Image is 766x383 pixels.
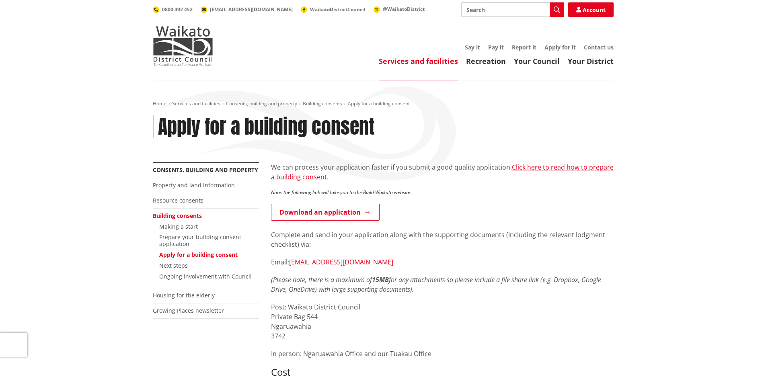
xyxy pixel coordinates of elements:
a: 0800 492 452 [153,6,193,13]
em: Note: the following link will take you to the Build Waikato website. [271,189,411,196]
a: @WaikatoDistrict [374,6,425,12]
a: Building consents [153,212,202,219]
a: Growing Places newsletter [153,307,224,314]
h1: Apply for a building consent [158,115,375,139]
img: Waikato District Council - Te Kaunihera aa Takiwaa o Waikato [153,26,213,66]
a: Prepare your building consent application [159,233,241,248]
a: Housing for the elderly [153,291,215,299]
a: Services and facilities [172,100,220,107]
a: Ongoing involvement with Council [159,272,252,280]
a: Next steps [159,262,188,269]
p: In person: Ngaruawahia Office and our Tuakau Office [271,349,614,358]
a: Report it [512,43,536,51]
p: Email: [271,257,614,267]
a: Say it [465,43,480,51]
a: Resource consents [153,197,203,204]
a: Apply for it [544,43,576,51]
h3: Cost [271,367,614,378]
a: Building consents [303,100,342,107]
em: (Please note, there is a maximum of for any attachments so please include a file share link (e.g.... [271,275,601,294]
a: Recreation [466,56,506,66]
a: [EMAIL_ADDRESS][DOMAIN_NAME] [201,6,293,13]
a: [EMAIL_ADDRESS][DOMAIN_NAME] [289,258,393,266]
a: Download an application [271,204,380,221]
span: Apply for a building consent [348,100,410,107]
a: Services and facilities [379,56,458,66]
nav: breadcrumb [153,100,614,107]
a: Account [568,2,614,17]
a: Click here to read how to prepare a building consent. [271,163,614,181]
a: WaikatoDistrictCouncil [301,6,366,13]
span: WaikatoDistrictCouncil [310,6,366,13]
a: Pay it [488,43,504,51]
strong: 15MB [372,275,389,284]
a: Your Council [514,56,560,66]
p: We can process your application faster if you submit a good quality application. [271,162,614,182]
a: Property and land information [153,181,235,189]
a: Consents, building and property [153,166,258,174]
p: Post: Waikato District Council Private Bag 544 Ngaruawahia 3742 [271,302,614,341]
a: Consents, building and property [226,100,297,107]
input: Search input [461,2,564,17]
span: [EMAIL_ADDRESS][DOMAIN_NAME] [210,6,293,13]
a: Making a start [159,223,198,230]
a: Apply for a building consent [159,251,238,258]
a: Contact us [584,43,614,51]
span: 0800 492 452 [162,6,193,13]
p: Complete and send in your application along with the supporting documents (including the relevant... [271,230,614,249]
span: @WaikatoDistrict [383,6,425,12]
a: Home [153,100,166,107]
a: Your District [568,56,614,66]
